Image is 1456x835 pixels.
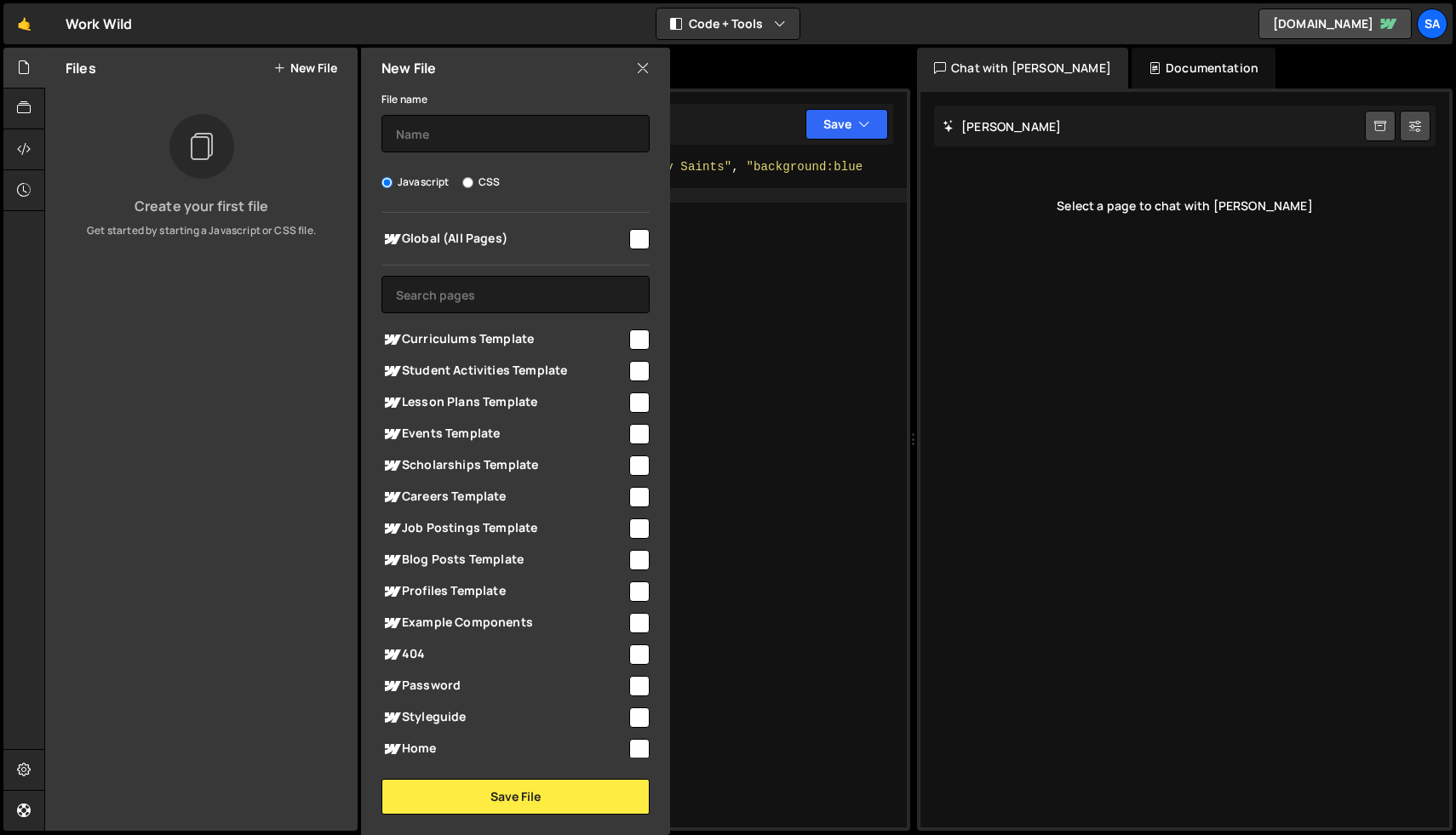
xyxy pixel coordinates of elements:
span: 404 [381,644,627,665]
span: Lesson Plans Template [381,392,627,413]
label: CSS [462,174,500,191]
div: Select a page to chat with [PERSON_NAME] [934,172,1436,240]
span: Global (All Pages) [381,229,627,249]
button: Save File [381,779,650,815]
span: Events Template [381,424,627,444]
span: Password [381,676,627,696]
input: Name [381,115,650,152]
input: Javascript [381,177,393,188]
h2: New File [381,59,436,77]
span: Job Postings Template [381,518,627,539]
span: Curriculums Template [381,329,627,350]
div: Chat with [PERSON_NAME] [917,48,1128,89]
a: 🤙 [3,3,45,44]
button: New File [273,61,337,75]
span: Blog Posts Template [381,550,627,570]
div: Documentation [1132,48,1275,89]
div: Work Wild [66,14,132,34]
h2: [PERSON_NAME] [943,118,1061,134]
span: Profiles Template [381,581,627,602]
input: CSS [462,177,473,188]
input: Search pages [381,276,650,313]
label: File name [381,91,427,108]
a: Sa [1417,9,1447,39]
h3: Create your first file [59,199,344,213]
a: [DOMAIN_NAME] [1258,9,1412,39]
button: Code + Tools [656,9,800,39]
span: Home [381,739,627,759]
p: Get started by starting a Javascript or CSS file. [59,223,344,238]
button: Save [805,109,888,140]
span: Student Activities Template [381,361,627,381]
h2: Files [66,59,96,77]
span: Example Components [381,613,627,633]
label: Javascript [381,174,450,191]
span: Styleguide [381,707,627,728]
span: Careers Template [381,487,627,507]
span: Scholarships Template [381,455,627,476]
